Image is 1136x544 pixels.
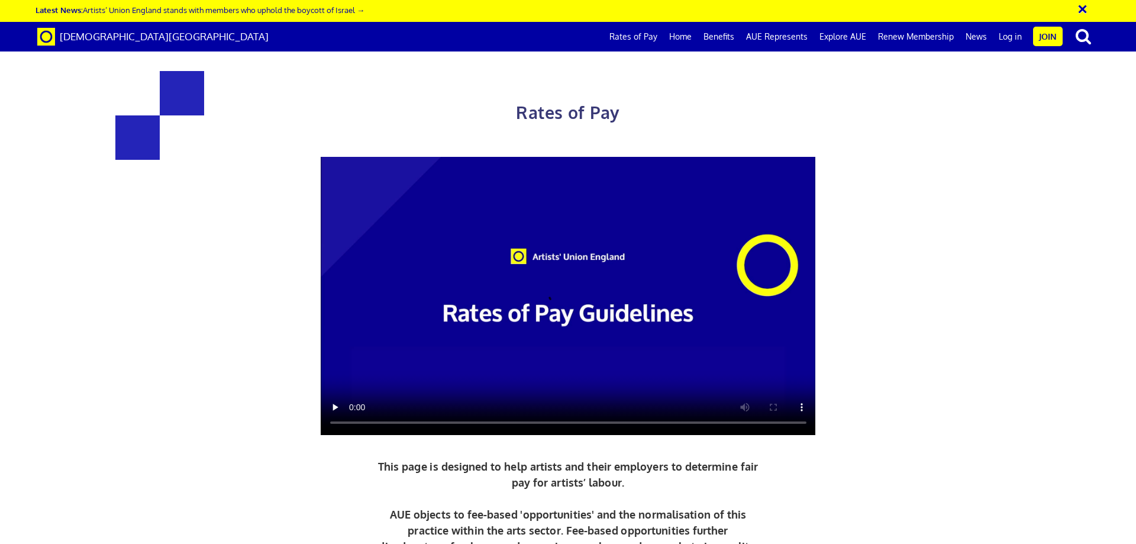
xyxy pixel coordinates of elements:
span: [DEMOGRAPHIC_DATA][GEOGRAPHIC_DATA] [60,30,269,43]
a: Benefits [698,22,740,51]
a: AUE Represents [740,22,814,51]
a: Join [1033,27,1063,46]
button: search [1065,24,1102,49]
a: Latest News:Artists’ Union England stands with members who uphold the boycott of Israel → [35,5,364,15]
a: Explore AUE [814,22,872,51]
span: Rates of Pay [516,102,619,123]
a: Log in [993,22,1028,51]
a: Renew Membership [872,22,960,51]
a: Brand [DEMOGRAPHIC_DATA][GEOGRAPHIC_DATA] [28,22,277,51]
a: Rates of Pay [603,22,663,51]
a: Home [663,22,698,51]
strong: Latest News: [35,5,83,15]
a: News [960,22,993,51]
